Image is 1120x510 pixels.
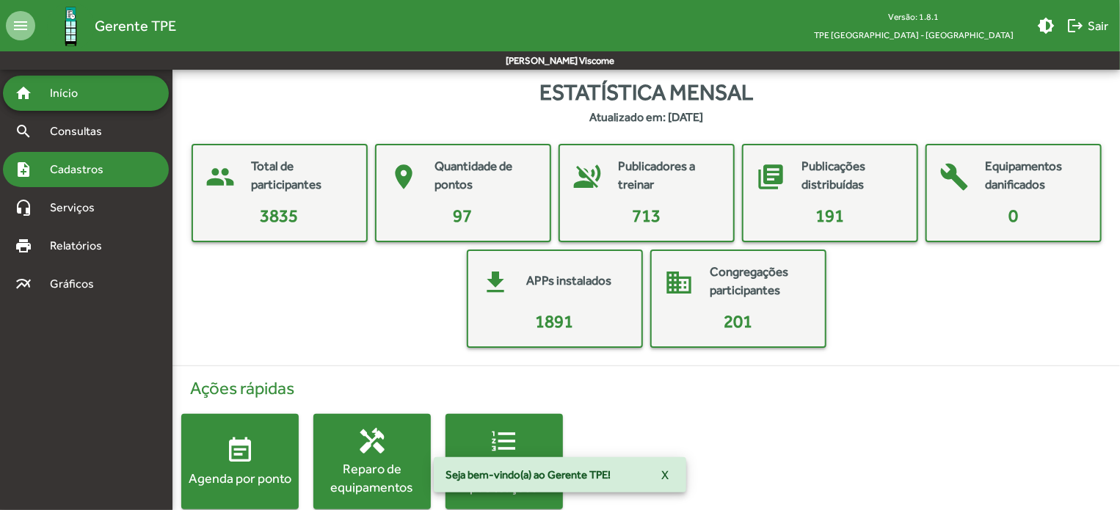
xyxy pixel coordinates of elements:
[589,109,703,126] strong: Atualizado em: [DATE]
[1008,205,1018,225] span: 0
[986,157,1086,194] mat-card-title: Equipamentos danificados
[446,467,611,482] span: Seja bem-vindo(a) ao Gerente TPE!
[527,272,612,291] mat-card-title: APPs instalados
[35,2,176,50] a: Gerente TPE
[724,311,752,331] span: 201
[474,261,518,305] mat-icon: get_app
[1061,12,1114,39] button: Sair
[6,11,35,40] mat-icon: menu
[225,436,255,465] mat-icon: event_note
[802,7,1025,26] div: Versão: 1.8.1
[454,205,473,225] span: 97
[15,161,32,178] mat-icon: note_add
[15,84,32,102] mat-icon: home
[41,237,121,255] span: Relatórios
[181,378,1111,399] h4: Ações rápidas
[181,469,299,487] div: Agenda por ponto
[536,311,574,331] span: 1891
[41,84,99,102] span: Início
[357,426,387,456] mat-icon: handyman
[15,275,32,293] mat-icon: multiline_chart
[650,462,680,488] button: X
[15,123,32,140] mat-icon: search
[1066,12,1108,39] span: Sair
[313,459,431,496] div: Reparo de equipamentos
[252,157,352,194] mat-card-title: Total de participantes
[539,76,753,109] span: Estatística mensal
[446,414,563,509] button: Diário de publicações
[566,155,610,199] mat-icon: voice_over_off
[658,261,702,305] mat-icon: domain
[382,155,426,199] mat-icon: place
[933,155,977,199] mat-icon: build
[619,157,719,194] mat-card-title: Publicadores a treinar
[661,462,669,488] span: X
[749,155,793,199] mat-icon: library_books
[802,157,902,194] mat-card-title: Publicações distribuídas
[41,161,123,178] span: Cadastros
[261,205,299,225] span: 3835
[41,123,121,140] span: Consultas
[632,205,661,225] span: 713
[15,237,32,255] mat-icon: print
[313,414,431,509] button: Reparo de equipamentos
[435,157,535,194] mat-card-title: Quantidade de pontos
[1037,17,1055,34] mat-icon: brightness_medium
[41,275,114,293] span: Gráficos
[710,263,810,300] mat-card-title: Congregações participantes
[47,2,95,50] img: Logo
[181,414,299,509] button: Agenda por ponto
[802,26,1025,44] span: TPE [GEOGRAPHIC_DATA] - [GEOGRAPHIC_DATA]
[15,199,32,216] mat-icon: headset_mic
[199,155,243,199] mat-icon: people
[41,199,114,216] span: Serviços
[815,205,844,225] span: 191
[490,426,519,456] mat-icon: format_list_numbered
[1066,17,1084,34] mat-icon: logout
[95,14,176,37] span: Gerente TPE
